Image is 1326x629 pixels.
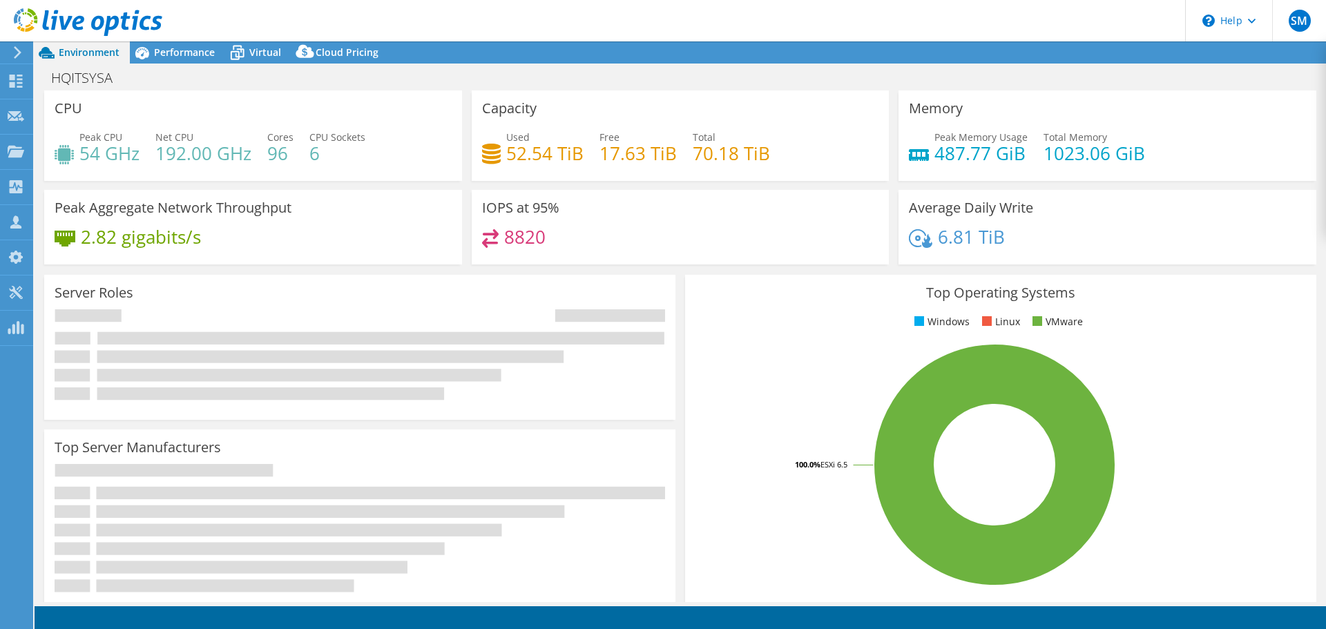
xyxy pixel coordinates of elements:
span: Environment [59,46,119,59]
span: Cloud Pricing [316,46,378,59]
span: CPU Sockets [309,130,365,144]
h4: 1023.06 GiB [1044,146,1145,161]
h3: Average Daily Write [909,200,1033,215]
h4: 6 [309,146,365,161]
span: Net CPU [155,130,193,144]
span: Free [599,130,619,144]
h3: IOPS at 95% [482,200,559,215]
li: Windows [911,314,970,329]
h3: Server Roles [55,285,133,300]
h4: 2.82 gigabits/s [81,229,201,244]
h3: CPU [55,101,82,116]
span: Peak Memory Usage [934,130,1028,144]
span: Virtual [249,46,281,59]
h4: 192.00 GHz [155,146,251,161]
h1: HQITSYSA [45,70,134,86]
h3: Capacity [482,101,537,116]
span: Peak CPU [79,130,122,144]
span: SM [1289,10,1311,32]
h4: 70.18 TiB [693,146,770,161]
h4: 17.63 TiB [599,146,677,161]
h4: 52.54 TiB [506,146,584,161]
span: Performance [154,46,215,59]
span: Total [693,130,715,144]
tspan: 100.0% [795,459,820,470]
svg: \n [1202,14,1215,27]
h4: 8820 [504,229,546,244]
span: Total Memory [1044,130,1107,144]
h3: Peak Aggregate Network Throughput [55,200,291,215]
tspan: ESXi 6.5 [820,459,847,470]
h4: 487.77 GiB [934,146,1028,161]
li: VMware [1029,314,1083,329]
h4: 54 GHz [79,146,140,161]
span: Cores [267,130,294,144]
h3: Top Server Manufacturers [55,440,221,455]
h4: 6.81 TiB [938,229,1005,244]
h3: Top Operating Systems [695,285,1306,300]
span: Used [506,130,530,144]
h3: Memory [909,101,963,116]
h4: 96 [267,146,294,161]
li: Linux [979,314,1020,329]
